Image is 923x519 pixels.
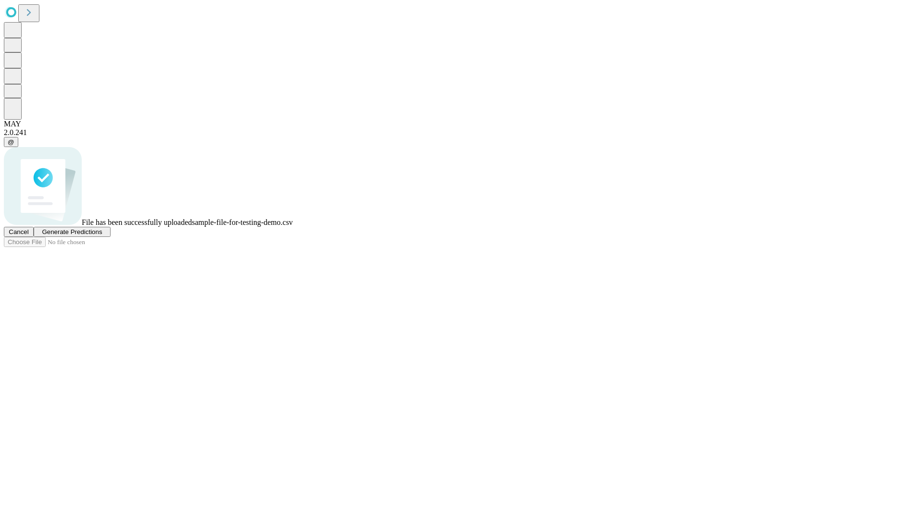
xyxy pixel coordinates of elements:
div: 2.0.241 [4,128,919,137]
span: @ [8,138,14,146]
button: Cancel [4,227,34,237]
span: Generate Predictions [42,228,102,235]
button: @ [4,137,18,147]
button: Generate Predictions [34,227,111,237]
span: sample-file-for-testing-demo.csv [192,218,293,226]
span: File has been successfully uploaded [82,218,192,226]
div: MAY [4,120,919,128]
span: Cancel [9,228,29,235]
